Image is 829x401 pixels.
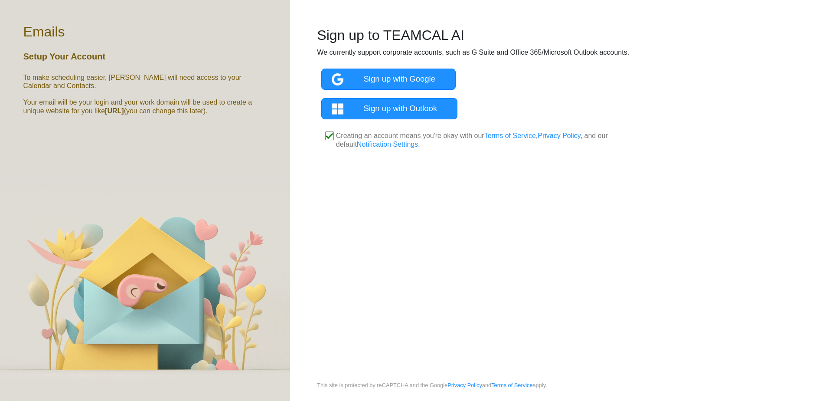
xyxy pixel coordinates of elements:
p: Creating an account means you're okay with our , , and our default . [336,131,622,149]
input: Creating an account means you're okay with ourTerms of Service,Privacy Policy, and our defaultNot... [325,131,334,140]
h5: Setup Your Account [23,51,106,62]
a: Terms of Service [491,382,532,388]
img: microsoft_icon2.png [332,103,364,115]
small: This site is protected by reCAPTCHA and the Google and apply. [317,381,547,401]
p: We currently support corporate accounts, such as G Suite and Office 365/Microsoft Outlook accounts. [317,47,802,58]
a: Notification Settings [357,141,418,148]
h2: Sign up to TEAMCAL AI [317,27,802,43]
a: Terms of Service [484,132,536,139]
h2: Emails [23,23,65,40]
a: Sign up with Outlook [321,98,458,119]
a: Privacy Policy [447,382,482,388]
img: google_icon3.png [332,73,364,85]
h6: To make scheduling easier, [PERSON_NAME] will need access to your Calendar and Contacts. Your ema... [23,73,267,115]
b: [URL] [105,107,124,115]
a: Sign up with Google [321,69,456,90]
a: Privacy Policy [538,132,580,139]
